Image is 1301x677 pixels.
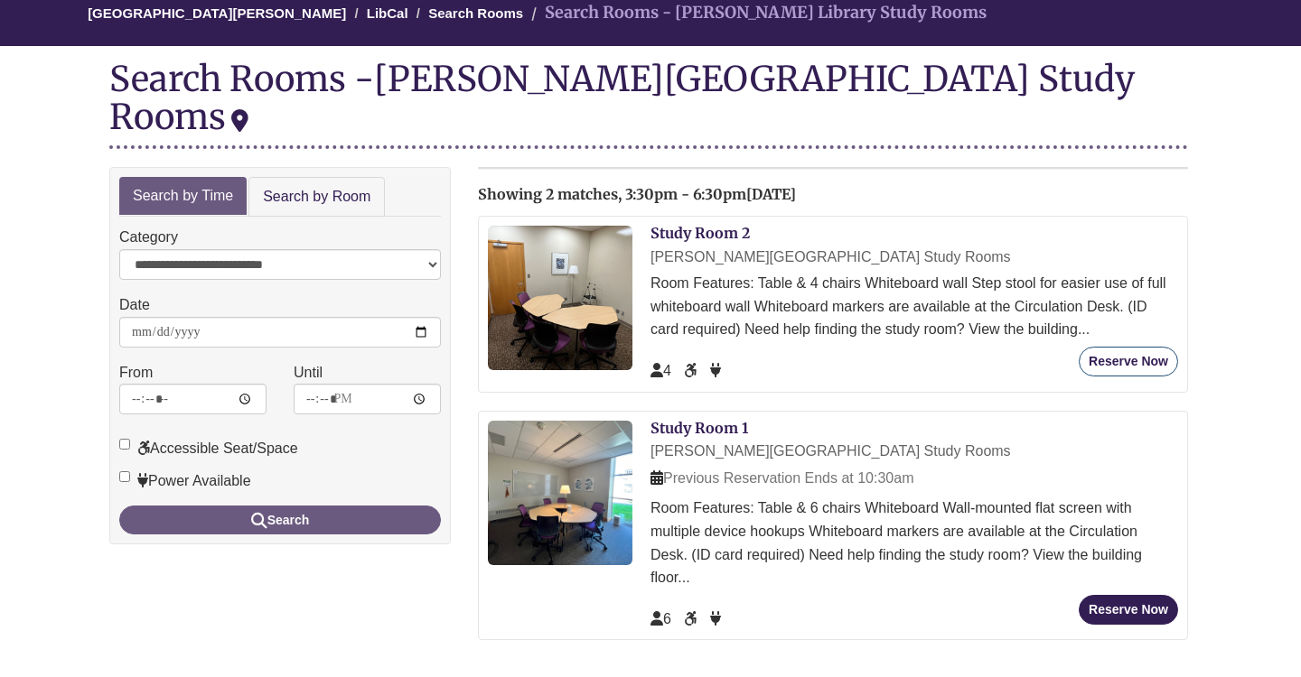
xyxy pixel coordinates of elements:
div: Room Features: Table & 6 chairs Whiteboard Wall-mounted flat screen with multiple device hookups ... [650,496,1178,589]
div: [PERSON_NAME][GEOGRAPHIC_DATA] Study Rooms [650,440,1178,463]
div: [PERSON_NAME][GEOGRAPHIC_DATA] Study Rooms [650,246,1178,269]
span: Power Available [710,363,721,378]
button: Reserve Now [1079,595,1178,625]
a: Search by Time [119,177,247,216]
div: [PERSON_NAME][GEOGRAPHIC_DATA] Study Rooms [109,57,1135,138]
span: The capacity of this space [650,611,671,626]
input: Accessible Seat/Space [119,439,130,450]
img: Study Room 2 [488,226,632,370]
label: Accessible Seat/Space [119,437,298,460]
span: Accessible Seat/Space [684,611,700,626]
label: Until [294,361,323,385]
a: Study Room 2 [650,224,750,242]
span: Power Available [710,611,721,626]
span: The capacity of this space [650,363,671,378]
label: Power Available [119,469,251,493]
span: Accessible Seat/Space [684,363,700,378]
h2: Showing 2 matches [478,187,1188,203]
input: Power Available [119,471,130,482]
div: Search Rooms - [109,60,1188,148]
label: Category [119,226,178,249]
a: Search by Room [248,177,385,218]
a: LibCal [367,5,408,21]
div: Room Features: Table & 4 chairs Whiteboard wall Step stool for easier use of full whiteboard wall... [650,272,1178,341]
a: Study Room 1 [650,419,748,437]
button: Reserve Now [1079,347,1178,376]
img: Study Room 1 [488,421,632,565]
span: , 3:30pm - 6:30pm[DATE] [618,185,796,203]
a: [GEOGRAPHIC_DATA][PERSON_NAME] [88,5,346,21]
span: Previous Reservation Ends at 10:30am [650,470,913,486]
a: Search Rooms [428,5,523,21]
button: Search [119,505,441,534]
label: From [119,361,153,385]
label: Date [119,293,150,317]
